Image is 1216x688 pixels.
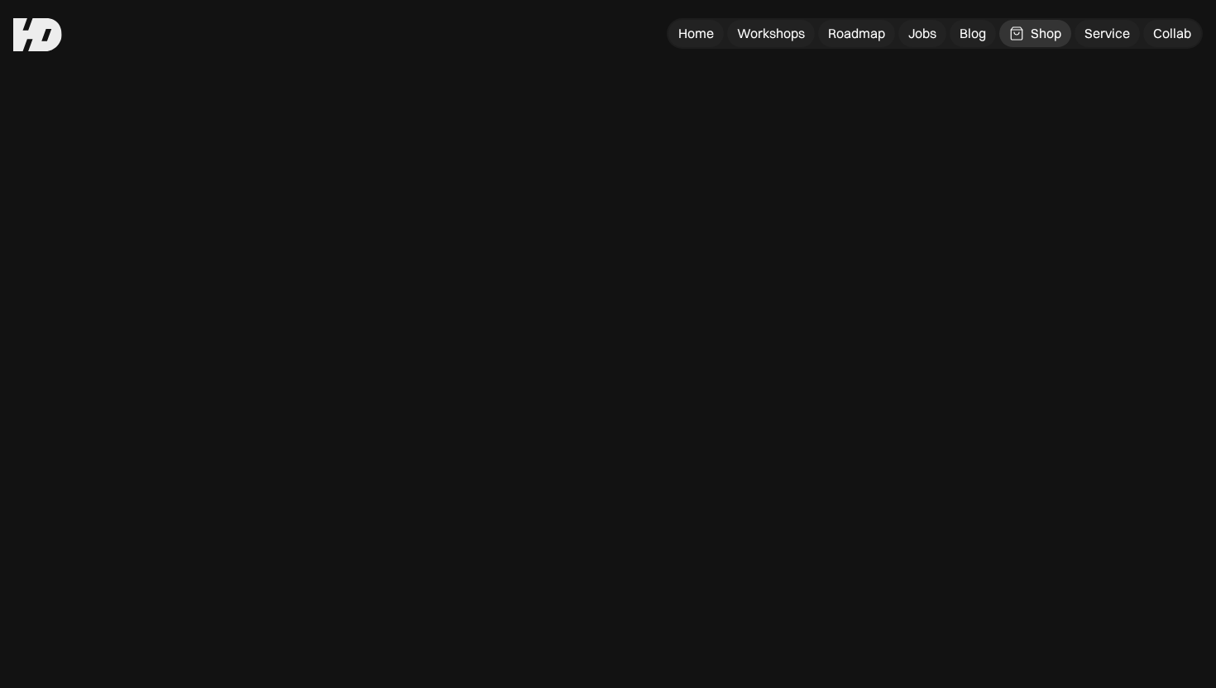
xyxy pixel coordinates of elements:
[727,20,815,47] a: Workshops
[960,25,986,42] div: Blog
[668,20,724,47] a: Home
[1153,25,1191,42] div: Collab
[818,20,895,47] a: Roadmap
[1031,25,1061,42] div: Shop
[908,25,936,42] div: Jobs
[1075,20,1140,47] a: Service
[999,20,1071,47] a: Shop
[1084,25,1130,42] div: Service
[678,25,714,42] div: Home
[737,25,805,42] div: Workshops
[828,25,885,42] div: Roadmap
[898,20,946,47] a: Jobs
[950,20,996,47] a: Blog
[1143,20,1201,47] a: Collab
